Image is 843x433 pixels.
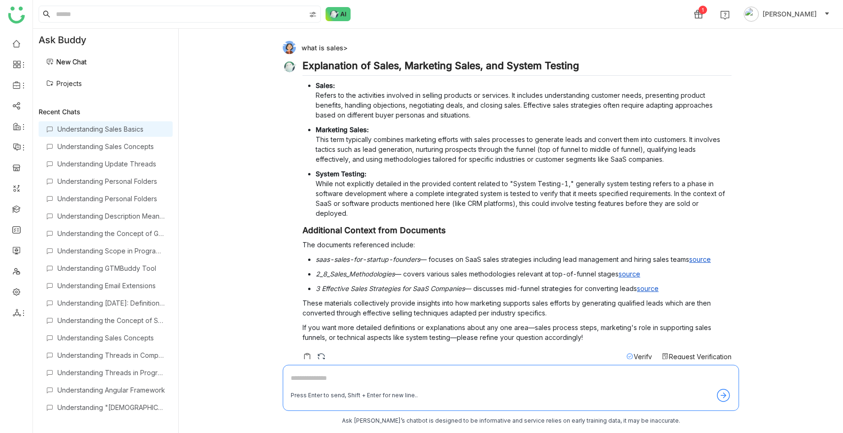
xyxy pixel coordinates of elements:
h2: Explanation of Sales, Marketing Sales, and System Testing [302,60,732,76]
div: Understanding "[DEMOGRAPHIC_DATA]" Concept [57,403,165,411]
div: Understanding [DATE]: Definition & Significance [57,299,165,307]
img: help.svg [720,10,730,20]
div: Understanding Personal Folders [57,195,165,203]
p: These materials collectively provide insights into how marketing supports sales efforts by genera... [302,298,732,318]
div: Press Enter to send, Shift + Enter for new line.. [291,391,418,400]
div: Ask Buddy [33,29,178,51]
div: Understanding Description Meaning [57,212,165,220]
span: [PERSON_NAME] [763,9,817,19]
div: Understanding Personal Folders [57,177,165,185]
a: source [689,255,711,263]
div: what is sales> [283,41,732,54]
img: logo [8,7,25,24]
strong: Sales: [316,81,335,89]
p: While not explicitly detailed in the provided content related to "System Testing-1," generally sy... [316,169,732,218]
div: Understanding Threads in Computing [57,351,165,359]
a: New Chat [46,58,87,66]
img: avatar [744,7,759,22]
span: Request Verification [669,353,732,361]
h3: Additional Context from Documents [302,225,732,236]
p: — discusses mid-funnel strategies for converting leads [316,283,732,293]
em: 3 Effective Sales Strategies for SaaS Companies [316,284,465,292]
em: saas-sales-for-startup-founders [316,255,420,263]
p: — focuses on SaaS sales strategies including lead management and hiring sales teams [316,254,732,264]
button: [PERSON_NAME] [742,7,832,22]
div: Understanding Sales Concepts [57,421,165,429]
a: source [619,270,640,278]
div: Recent Chats [39,108,173,116]
img: regenerate-askbuddy.svg [317,352,326,362]
div: 1 [699,6,707,14]
p: — covers various sales methodologies relevant at top-of-funnel stages [316,269,732,279]
a: source [637,284,659,292]
div: Understanding Sales Concepts [57,142,165,150]
div: Understanding Threads in Programming [57,369,165,377]
img: search-type.svg [309,11,317,18]
div: Understanding Angular Framework [57,386,165,394]
div: Ask [PERSON_NAME]’s chatbot is designed to be informative and service relies on early training da... [283,417,739,425]
div: Understanding Email Extensions [57,282,165,290]
img: ask-buddy-normal.svg [326,7,351,21]
div: Understanding Sales Basics [57,125,165,133]
div: Understanding Scope in Programming [57,247,165,255]
img: copy-askbuddy.svg [302,352,312,362]
em: 2_8_Sales_Methodologies [316,270,395,278]
div: Understanding Update Threads [57,160,165,168]
strong: Marketing Sales: [316,126,369,134]
div: Understanding the Concept of Search [57,316,165,324]
p: Refers to the activities involved in selling products or services. It includes understanding cust... [316,80,732,120]
strong: System Testing: [316,170,366,178]
div: Understanding GTMBuddy Tool [57,264,165,272]
p: The documents referenced include: [302,240,732,250]
p: If you want more detailed definitions or explanations about any one area—sales process steps, mar... [302,323,732,342]
a: Projects [46,79,82,87]
p: This term typically combines marketing efforts with sales processes to generate leads and convert... [316,125,732,164]
div: Understanding Sales Concepts [57,334,165,342]
span: Verify [634,353,652,361]
div: Understanding the Concept of Generality [57,229,165,237]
